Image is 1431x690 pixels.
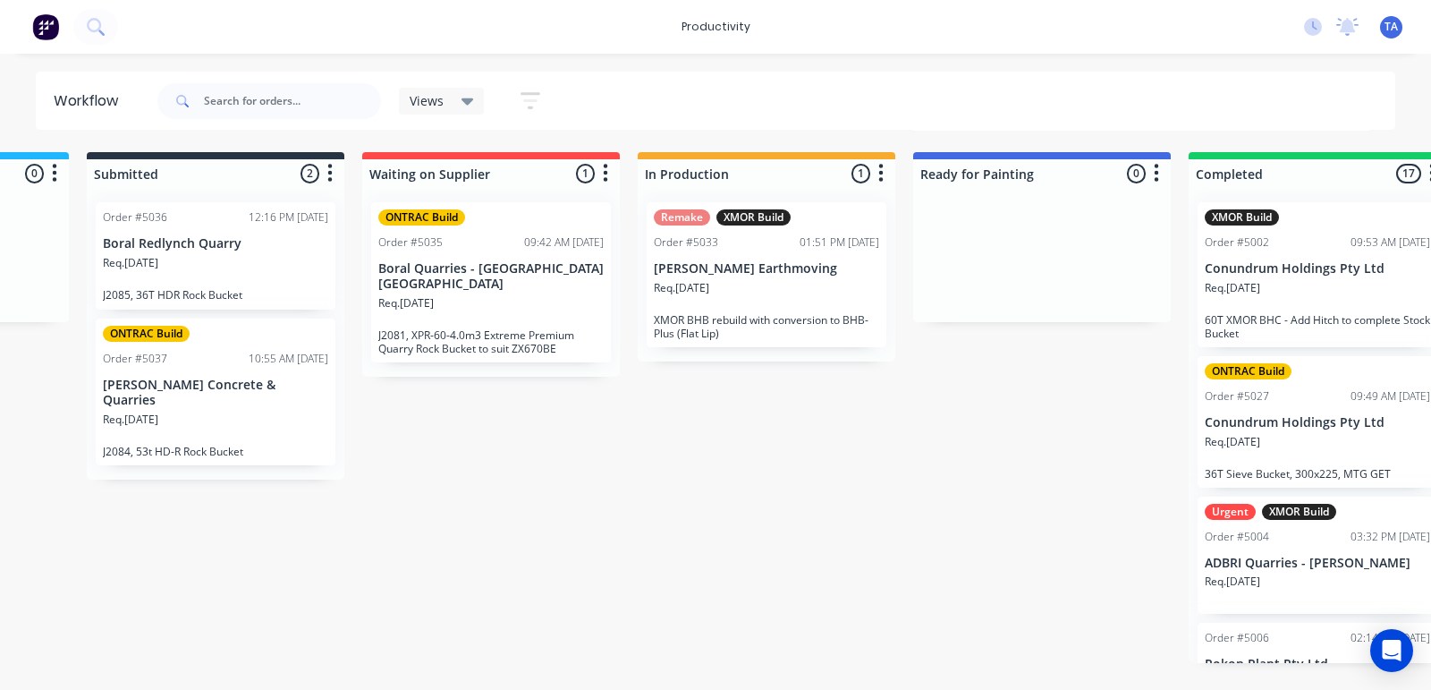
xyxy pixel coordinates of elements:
div: 12:16 PM [DATE] [249,209,328,226]
div: ONTRAC Build [1205,363,1291,379]
input: Search for orders... [204,83,381,119]
p: XMOR BHB rebuild with conversion to BHB-Plus (Flat Lip) [654,313,879,340]
div: Order #5027 [1205,388,1269,405]
div: Order #5002 [1205,234,1269,251]
div: ONTRAC BuildOrder #503710:55 AM [DATE][PERSON_NAME] Concrete & QuarriesReq.[DATE]J2084, 53t HD-R ... [96,319,335,465]
p: Req. [DATE] [1205,434,1260,450]
p: 60T XMOR BHC - Add Hitch to complete Stock Bucket [1205,313,1430,340]
div: Order #5036 [103,209,167,226]
div: Workflow [54,90,127,112]
p: [PERSON_NAME] Earthmoving [654,261,879,277]
p: Boral Quarries - [GEOGRAPHIC_DATA] [GEOGRAPHIC_DATA] [378,261,604,292]
p: Conundrum Holdings Pty Ltd [1205,261,1430,277]
p: Req. [DATE] [1205,574,1260,590]
p: Req. [DATE] [103,255,158,271]
div: 09:53 AM [DATE] [1351,234,1430,251]
div: Open Intercom Messenger [1370,629,1413,672]
p: J2085, 36T HDR Rock Bucket [103,288,328,302]
span: Views [410,91,444,110]
div: Order #5004 [1205,529,1269,545]
div: 10:55 AM [DATE] [249,351,328,367]
div: ONTRAC Build [378,209,465,226]
p: 36T Sieve Bucket, 300x225, MTG GET [1205,467,1430,481]
div: ONTRAC Build [103,326,190,342]
img: Factory [32,13,59,40]
p: Req. [DATE] [103,412,158,428]
span: TA [1384,19,1398,35]
p: Req. [DATE] [1205,280,1260,296]
div: Remake [654,209,710,226]
div: Order #5037 [103,351,167,367]
p: [PERSON_NAME] Concrete & Quarries [103,378,328,408]
div: Order #5006 [1205,630,1269,646]
div: 01:51 PM [DATE] [800,234,879,251]
div: XMOR Build [1205,209,1279,226]
div: Order #5035 [378,234,443,251]
p: J2084, 53t HD-R Rock Bucket [103,445,328,458]
p: Req. [DATE] [378,295,434,311]
div: 02:14 PM [DATE] [1351,630,1430,646]
div: RemakeXMOR BuildOrder #503301:51 PM [DATE][PERSON_NAME] EarthmovingReq.[DATE]XMOR BHB rebuild wit... [647,202,886,347]
p: ADBRI Quarries - [PERSON_NAME] [1205,556,1430,571]
div: Urgent [1205,504,1256,520]
div: ONTRAC BuildOrder #503509:42 AM [DATE]Boral Quarries - [GEOGRAPHIC_DATA] [GEOGRAPHIC_DATA]Req.[DA... [371,202,611,362]
div: Order #5033 [654,234,718,251]
p: Req. [DATE] [654,280,709,296]
p: Rokon Plant Pty Ltd [1205,657,1430,672]
div: XMOR Build [1262,504,1336,520]
div: productivity [673,13,759,40]
div: Order #503612:16 PM [DATE]Boral Redlynch QuarryReq.[DATE]J2085, 36T HDR Rock Bucket [96,202,335,310]
p: Conundrum Holdings Pty Ltd [1205,415,1430,430]
p: J2081, XPR-60-4.0m3 Extreme Premium Quarry Rock Bucket to suit ZX670BE [378,328,604,355]
div: 09:42 AM [DATE] [524,234,604,251]
p: Boral Redlynch Quarry [103,236,328,251]
div: 09:49 AM [DATE] [1351,388,1430,405]
div: XMOR Build [716,209,791,226]
div: 03:32 PM [DATE] [1351,529,1430,545]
